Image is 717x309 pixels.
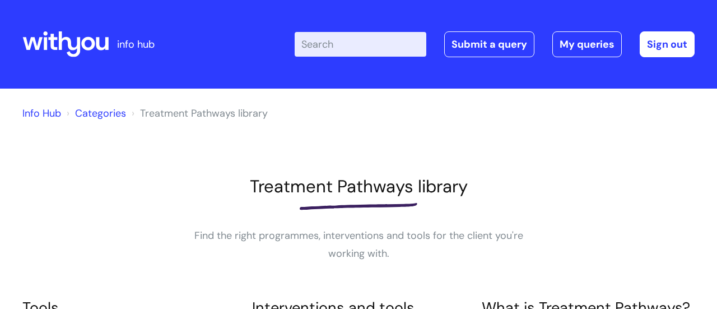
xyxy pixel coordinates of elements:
[129,104,268,122] li: Treatment Pathways library
[64,104,126,122] li: Solution home
[295,31,695,57] div: | -
[552,31,622,57] a: My queries
[190,227,527,263] p: Find the right programmes, interventions and tools for the client you're working with.
[295,32,426,57] input: Search
[22,107,61,120] a: Info Hub
[444,31,534,57] a: Submit a query
[117,35,155,53] p: info hub
[75,107,126,120] a: Categories
[22,176,695,197] h1: Treatment Pathways library
[640,31,695,57] a: Sign out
